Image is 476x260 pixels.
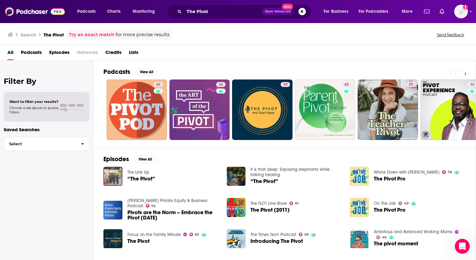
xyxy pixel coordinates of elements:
[21,47,42,60] a: Podcasts
[127,210,219,220] a: Pivots are the Norm – Embrace the Pivot 11-7-22
[107,7,121,16] span: Charts
[5,6,65,17] a: Podchaser - Follow, Share and Rate Podcasts
[358,79,418,140] a: 39
[282,4,293,10] span: New
[151,205,155,208] span: 76
[454,5,468,18] button: Show profile menu
[289,201,298,205] a: 61
[382,236,387,239] span: 46
[454,5,468,18] img: User Profile
[107,79,167,140] a: 42
[442,170,452,174] a: 76
[295,202,298,205] span: 61
[103,68,130,76] h2: Podcasts
[227,167,246,186] img: “The Pivot”
[173,4,317,19] div: Search podcasts, credits, & more...
[374,207,406,213] span: The Pivot Pro
[69,31,114,38] a: Try an exact match
[134,156,156,163] button: View All
[359,7,388,16] span: For Podcasters
[374,170,440,175] a: Whine Down with Jana Kramer
[250,238,303,244] span: Introducing The Pivot
[324,7,348,16] span: For Business
[103,167,122,186] img: “The Pivot”
[103,201,122,220] img: Pivots are the Norm – Embrace the Pivot 11-7-22
[409,82,413,88] span: 39
[105,47,121,60] a: Credits
[127,210,219,220] span: Pivots are the Norm – Embrace the Pivot [DATE]
[4,142,76,146] span: Select
[421,6,432,17] a: Show notifications dropdown
[295,79,355,140] a: 42
[299,233,309,236] a: 59
[350,167,369,186] img: The Pivot Pro
[4,77,89,86] h2: Filter By
[350,229,369,248] img: The pivot moment
[437,6,447,17] a: Show notifications dropdown
[127,170,149,175] a: The Link Up
[227,229,246,248] a: Introducing The Pivot
[9,106,59,114] span: Choose a tab above to access filters.
[129,47,138,60] a: Lists
[448,171,452,174] span: 76
[103,229,122,248] a: The Pivot
[374,241,418,246] a: The pivot moment
[250,167,330,177] a: It is that deep: Exposing elephants while talking healing.
[250,207,290,213] a: The Pivot (2011)
[103,68,158,76] a: PodcastsView All
[156,82,160,88] span: 42
[283,82,288,88] span: 39
[9,99,59,104] span: Want to filter your results?
[463,5,468,10] svg: Add a profile image
[195,233,199,236] span: 63
[455,239,470,254] iframe: Intercom live chat
[342,82,351,87] a: 42
[374,229,452,234] a: Ambitious and Balanced Working Moms
[435,32,466,37] button: Send feedback
[169,79,230,140] a: 36
[250,201,287,206] a: The FLOT Line Show
[127,232,181,237] a: Focus on the Family Minute
[146,204,156,208] a: 76
[265,10,291,13] span: Open Advanced
[7,47,13,60] span: All
[21,32,36,38] h3: Search
[250,179,278,184] a: “The Pivot”
[189,233,199,236] a: 63
[227,198,246,217] img: The Pivot (2011)
[250,232,296,237] a: The Times Tech Podcast
[133,7,155,16] span: Monitoring
[127,198,207,209] a: Becker Private Equity & Business Podcast
[73,7,104,17] button: open menu
[454,5,468,18] span: Logged in as ccristobal
[350,198,369,217] a: The Pivot Pro
[404,202,409,205] span: 49
[49,47,69,60] span: Episodes
[374,176,406,181] a: The Pivot Pro
[184,7,262,17] input: Search podcasts, credits, & more...
[262,8,293,15] button: Open AdvancedNew
[77,7,96,16] span: Podcasts
[232,79,293,140] a: 39
[406,82,416,87] a: 39
[116,31,169,38] span: for more precise results
[355,7,397,17] button: open menu
[135,68,158,76] button: View All
[127,238,150,244] a: The Pivot
[304,233,309,236] span: 59
[103,155,156,163] a: EpisodesView All
[127,176,155,181] a: “The Pivot”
